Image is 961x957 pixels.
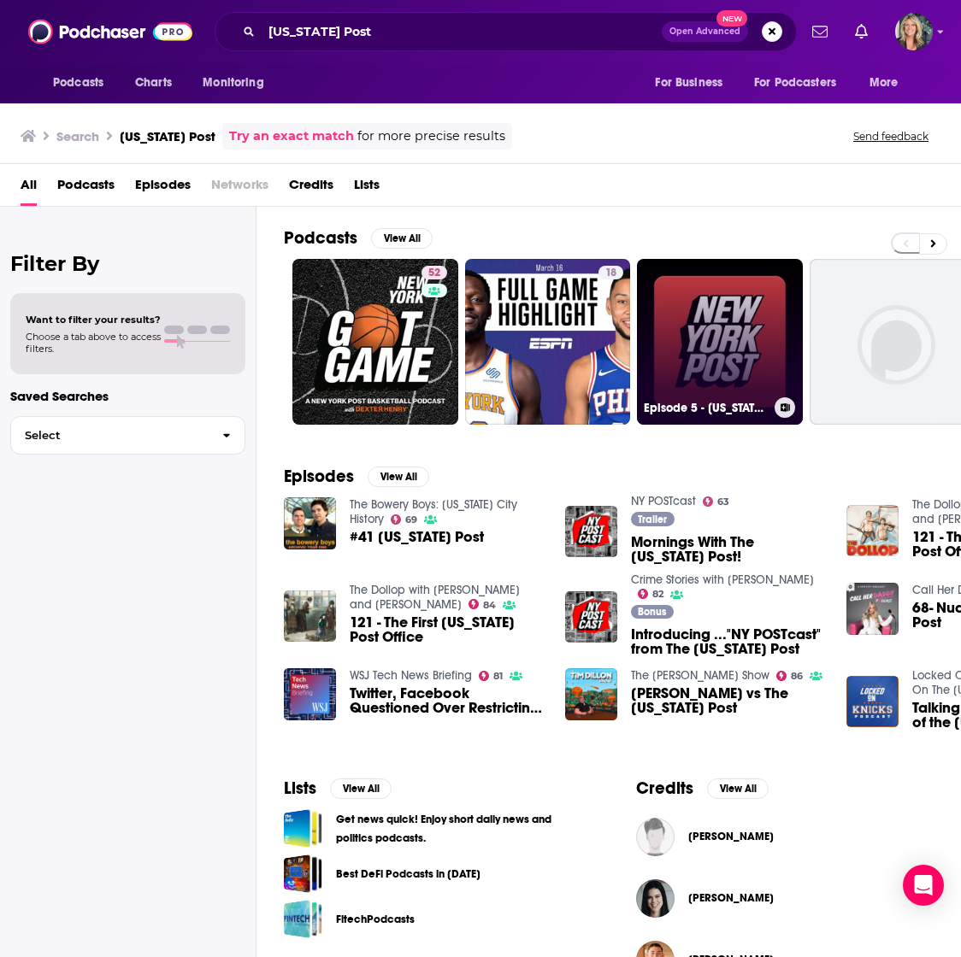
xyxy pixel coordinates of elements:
span: for more precise results [357,126,505,146]
a: PodcastsView All [284,227,433,249]
span: Want to filter your results? [26,314,161,326]
a: The Bowery Boys: New York City History [350,497,517,526]
button: open menu [858,67,920,99]
a: WSJ Tech News Briefing [350,668,472,683]
button: Lydia MoynihanLydia Moynihan [636,871,934,925]
a: Twitter, Facebook Questioned Over Restricting New York Post Articles [350,686,545,715]
span: For Podcasters [754,71,836,95]
a: EpisodesView All [284,466,429,487]
a: 52 [422,266,447,279]
a: Get news quick! Enjoy short daily news and politics podcasts. [336,810,581,848]
img: 68- Nudes & The New York Post [846,583,899,635]
img: 121 - The First New York Post Office [846,505,899,557]
span: Networks [211,171,268,206]
a: Mornings With The New York Post! [565,506,617,558]
img: Podchaser - Follow, Share and Rate Podcasts [28,15,192,48]
button: open menu [743,67,861,99]
h2: Lists [284,778,316,799]
a: All [21,171,37,206]
button: Send feedback [848,129,934,144]
a: NY POSTcast [631,494,696,508]
a: Credits [289,171,333,206]
img: Lydia Moynihan [636,879,675,918]
a: Crime Stories with Nancy Grace [631,572,814,587]
img: Twitter, Facebook Questioned Over Restricting New York Post Articles [284,668,336,720]
span: 86 [791,672,803,680]
span: Select [11,430,209,441]
a: #41 New York Post [350,530,484,544]
span: 18 [605,265,616,282]
span: Charts [135,71,172,95]
a: Best DeFi Podcasts in [DATE] [336,865,480,884]
button: Randi AltmanRandi Altman [636,809,934,864]
a: ListsView All [284,778,392,799]
div: Search podcasts, credits, & more... [215,12,797,51]
a: FitechPodcasts [284,900,322,938]
span: Twitter, Facebook Questioned Over Restricting [US_STATE] Post Articles [350,686,545,715]
a: Episode 5 - [US_STATE] Post [637,259,803,425]
span: Trailer [638,514,667,525]
span: 82 [652,590,663,598]
h2: Credits [636,778,693,799]
button: open menu [41,67,126,99]
img: 121 - The First New York Post Office [284,590,336,643]
a: Best DeFi Podcasts in 2022 [284,854,322,893]
a: 82 [638,589,664,599]
a: 52 [292,259,458,425]
span: [PERSON_NAME] vs The [US_STATE] Post [631,686,826,715]
a: The Dollop with Dave Anthony and Gareth Reynolds [350,583,520,612]
a: Lists [354,171,380,206]
h3: Search [56,128,99,144]
h2: Podcasts [284,227,357,249]
a: Try an exact match [229,126,354,146]
span: Podcasts [53,71,103,95]
img: Randi Altman [636,818,675,856]
a: Podcasts [57,171,115,206]
span: 69 [405,516,417,524]
img: #41 New York Post [284,497,336,549]
span: 63 [717,498,729,506]
a: 84 [469,599,497,609]
a: 86 [776,671,804,681]
button: Select [10,416,245,455]
span: More [870,71,899,95]
a: Episodes [135,171,191,206]
span: For Business [655,71,722,95]
img: Introducing ..."NY POSTcast" from The New York Post [565,591,617,643]
button: View All [330,778,392,799]
a: Introducing ..."NY POSTcast" from The New York Post [631,627,826,656]
span: [PERSON_NAME] [688,891,774,905]
span: Logged in as lisa.beech [895,13,933,50]
span: 121 - The First [US_STATE] Post Office [350,615,545,644]
span: Bonus [638,607,666,617]
a: 69 [391,514,418,525]
span: Introducing ..."NY POSTcast" from The [US_STATE] Post [631,627,826,656]
button: View All [371,228,433,249]
button: View All [368,467,429,487]
img: Talking with Marc Berman of the New York Post [846,676,899,728]
a: Show notifications dropdown [848,17,875,46]
span: Choose a tab above to access filters. [26,331,161,355]
a: 81 [479,671,504,681]
a: Charts [124,67,182,99]
span: Get news quick! Enjoy short daily news and politics podcasts. [284,809,322,848]
button: View All [707,778,769,799]
button: open menu [191,67,286,99]
button: open menu [643,67,744,99]
h2: Episodes [284,466,354,487]
a: 18 [465,259,631,425]
span: 81 [493,672,503,680]
span: New [716,10,747,26]
img: Tim Dillon vs The New York Post [565,668,617,720]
